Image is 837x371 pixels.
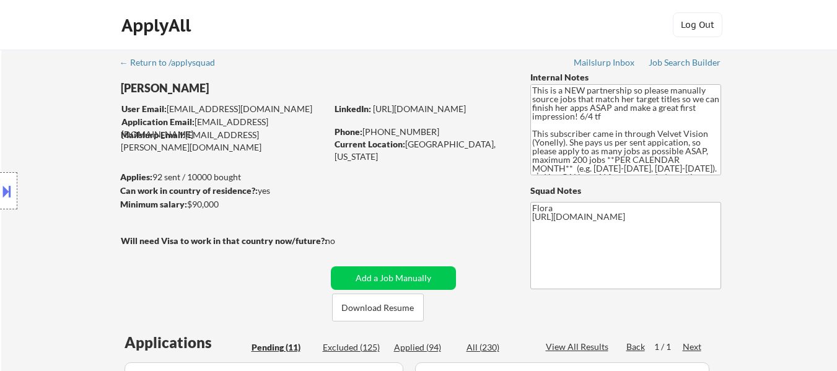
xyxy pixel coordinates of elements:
[373,103,466,114] a: [URL][DOMAIN_NAME]
[335,126,362,137] strong: Phone:
[121,116,326,140] div: [EMAIL_ADDRESS][DOMAIN_NAME]
[649,58,721,70] a: Job Search Builder
[120,171,326,183] div: 92 sent / 10000 bought
[120,58,227,70] a: ← Return to /applysquad
[331,266,456,290] button: Add a Job Manually
[121,129,326,153] div: [EMAIL_ADDRESS][PERSON_NAME][DOMAIN_NAME]
[120,58,227,67] div: ← Return to /applysquad
[649,58,721,67] div: Job Search Builder
[574,58,636,67] div: Mailslurp Inbox
[546,341,612,353] div: View All Results
[626,341,646,353] div: Back
[530,71,721,84] div: Internal Notes
[332,294,424,321] button: Download Resume
[335,103,371,114] strong: LinkedIn:
[121,81,375,96] div: [PERSON_NAME]
[323,341,385,354] div: Excluded (125)
[120,198,326,211] div: $90,000
[121,103,326,115] div: [EMAIL_ADDRESS][DOMAIN_NAME]
[252,341,313,354] div: Pending (11)
[125,335,247,350] div: Applications
[467,341,528,354] div: All (230)
[335,138,510,162] div: [GEOGRAPHIC_DATA], [US_STATE]
[335,139,405,149] strong: Current Location:
[121,235,327,246] strong: Will need Visa to work in that country now/future?:
[335,126,510,138] div: [PHONE_NUMBER]
[574,58,636,70] a: Mailslurp Inbox
[325,235,361,247] div: no
[121,15,195,36] div: ApplyAll
[654,341,683,353] div: 1 / 1
[683,341,703,353] div: Next
[673,12,722,37] button: Log Out
[530,185,721,197] div: Squad Notes
[394,341,456,354] div: Applied (94)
